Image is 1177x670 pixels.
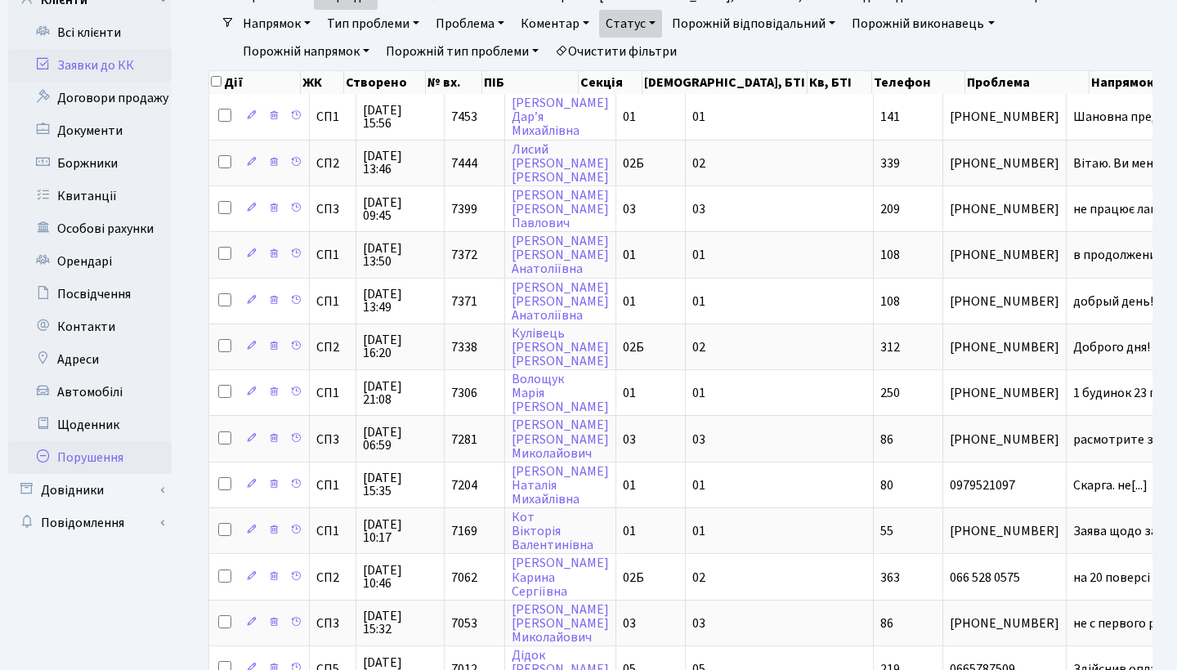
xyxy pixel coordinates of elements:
[965,71,1090,94] th: Проблема
[8,343,172,376] a: Адреси
[316,525,349,538] span: СП1
[316,386,349,400] span: СП1
[880,200,900,218] span: 209
[363,333,437,360] span: [DATE] 16:20
[692,614,705,632] span: 03
[316,617,349,630] span: СП3
[623,108,636,126] span: 01
[451,246,477,264] span: 7372
[512,601,609,646] a: [PERSON_NAME][PERSON_NAME]Миколайович
[8,180,172,212] a: Квитанції
[316,341,349,354] span: СП2
[623,293,636,310] span: 01
[429,10,511,38] a: Проблема
[880,293,900,310] span: 108
[8,49,172,82] a: Заявки до КК
[316,571,349,584] span: СП2
[316,203,349,216] span: СП3
[692,476,705,494] span: 01
[512,555,609,601] a: [PERSON_NAME]КаринаСергіївна
[692,108,705,126] span: 01
[665,10,842,38] a: Порожній відповідальний
[8,376,172,409] a: Автомобілі
[451,200,477,218] span: 7399
[363,471,437,498] span: [DATE] 15:35
[363,518,437,544] span: [DATE] 10:17
[880,522,893,540] span: 55
[692,384,705,402] span: 01
[451,108,477,126] span: 7453
[880,476,893,494] span: 80
[1073,476,1148,494] span: Скарга. не[...]
[623,569,644,587] span: 02Б
[482,71,578,94] th: ПІБ
[363,610,437,636] span: [DATE] 15:32
[692,431,705,449] span: 03
[514,10,596,38] a: Коментар
[512,279,609,324] a: [PERSON_NAME][PERSON_NAME]Анатоліївна
[451,384,477,402] span: 7306
[512,141,609,186] a: Лисий[PERSON_NAME][PERSON_NAME]
[880,154,900,172] span: 339
[950,248,1059,261] span: [PHONE_NUMBER]
[451,338,477,356] span: 7338
[579,71,643,94] th: Секція
[623,200,636,218] span: 03
[692,522,705,540] span: 01
[880,338,900,356] span: 312
[950,110,1059,123] span: [PHONE_NUMBER]
[8,507,172,539] a: Повідомлення
[236,38,376,65] a: Порожній напрямок
[512,508,593,554] a: КотВікторіяВалентинівна
[344,71,426,94] th: Створено
[363,380,437,406] span: [DATE] 21:08
[623,476,636,494] span: 01
[451,293,477,310] span: 7371
[451,569,477,587] span: 7062
[623,384,636,402] span: 01
[880,569,900,587] span: 363
[451,476,477,494] span: 7204
[316,110,349,123] span: СП1
[950,571,1059,584] span: 066 528 0575
[1073,338,1176,356] span: Доброго дня! Є[...]
[363,196,437,222] span: [DATE] 09:45
[692,246,705,264] span: 01
[950,203,1059,216] span: [PHONE_NUMBER]
[320,10,426,38] a: Тип проблеми
[623,614,636,632] span: 03
[512,417,609,462] a: [PERSON_NAME][PERSON_NAME]Миколайович
[8,409,172,441] a: Щоденник
[1073,154,1173,172] span: Вітаю. Ви мені[...]
[950,157,1059,170] span: [PHONE_NUMBER]
[950,525,1059,538] span: [PHONE_NUMBER]
[451,614,477,632] span: 7053
[950,295,1059,308] span: [PHONE_NUMBER]
[451,431,477,449] span: 7281
[512,94,609,140] a: [PERSON_NAME]Дар’яМихайлівна
[363,426,437,452] span: [DATE] 06:59
[692,154,705,172] span: 02
[692,569,705,587] span: 02
[642,71,808,94] th: [DEMOGRAPHIC_DATA], БТІ
[363,104,437,130] span: [DATE] 15:56
[8,441,172,474] a: Порушення
[8,147,172,180] a: Боржники
[363,150,437,176] span: [DATE] 13:46
[316,248,349,261] span: СП1
[950,617,1059,630] span: [PHONE_NUMBER]
[8,278,172,310] a: Посвідчення
[8,16,172,49] a: Всі клієнти
[512,370,609,416] a: ВолощукМарія[PERSON_NAME]
[692,293,705,310] span: 01
[512,462,609,508] a: [PERSON_NAME]НаталіяМихайлівна
[623,431,636,449] span: 03
[512,186,609,232] a: [PERSON_NAME][PERSON_NAME]Павлович
[623,246,636,264] span: 01
[8,310,172,343] a: Контакти
[1073,569,1176,587] span: на 20 поверсі н[...]
[623,338,644,356] span: 02Б
[599,10,662,38] a: Статус
[845,10,1000,38] a: Порожній виконавець
[209,71,301,94] th: Дії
